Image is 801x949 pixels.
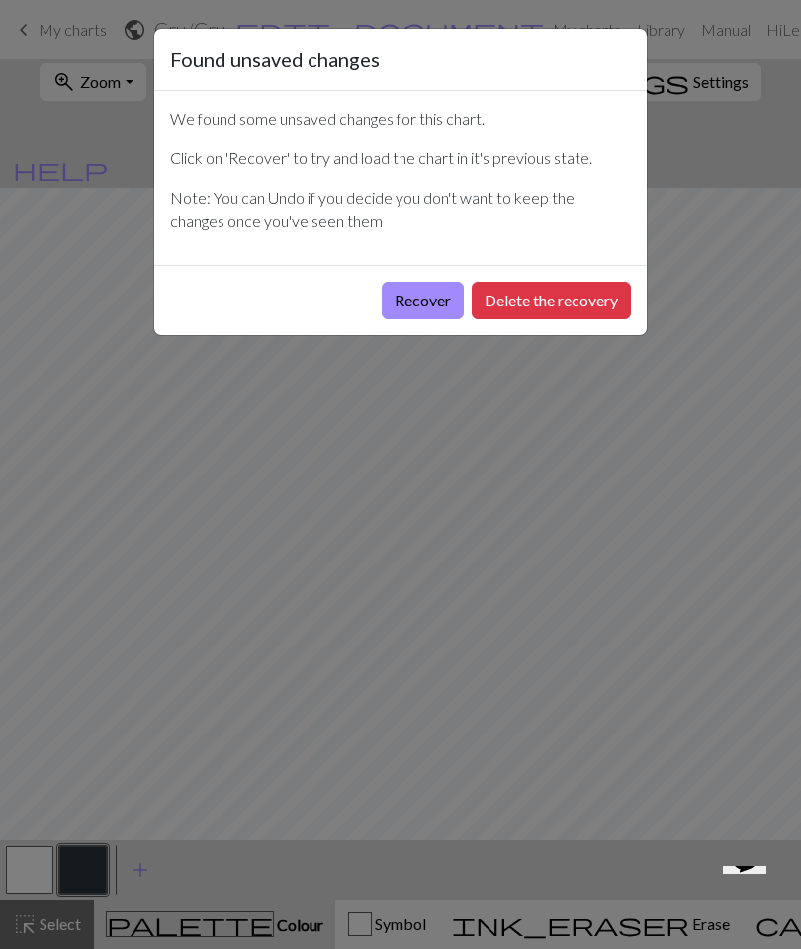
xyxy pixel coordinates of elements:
[472,282,631,319] button: Delete the recovery
[170,186,631,233] p: Note: You can Undo if you decide you don't want to keep the changes once you've seen them
[382,282,464,319] button: Recover
[170,44,380,74] h5: Found unsaved changes
[715,866,781,929] iframe: chat widget
[170,146,631,170] p: Click on 'Recover' to try and load the chart in it's previous state.
[170,107,631,130] p: We found some unsaved changes for this chart.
